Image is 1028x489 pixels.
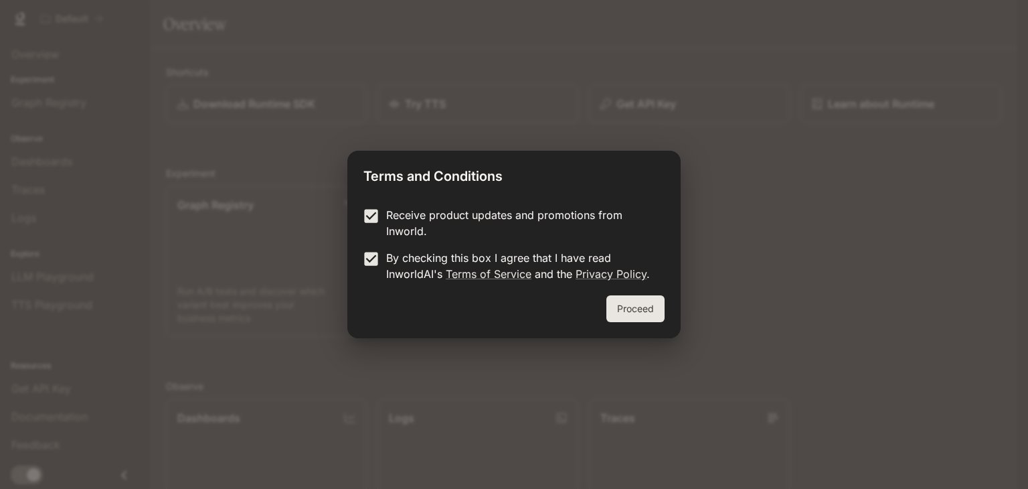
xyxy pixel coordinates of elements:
h2: Terms and Conditions [347,151,681,196]
button: Proceed [606,295,665,322]
a: Privacy Policy [576,267,647,281]
a: Terms of Service [446,267,531,281]
p: Receive product updates and promotions from Inworld. [386,207,654,239]
p: By checking this box I agree that I have read InworldAI's and the . [386,250,654,282]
